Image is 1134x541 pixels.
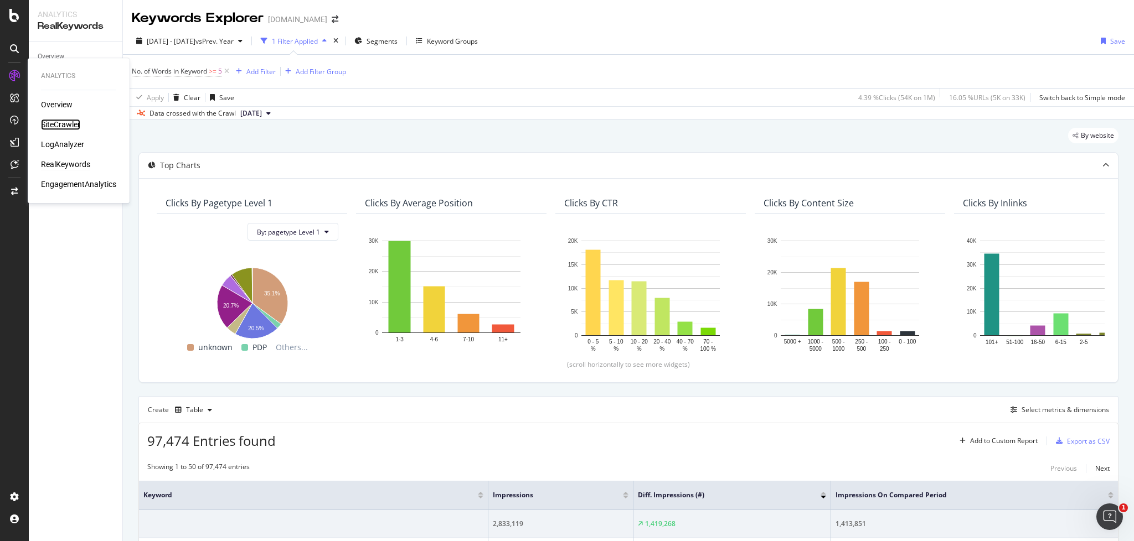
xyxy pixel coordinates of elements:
text: 0 [575,332,578,339]
span: >= [209,66,217,76]
text: 20K [967,285,977,292]
text: % [637,346,642,352]
text: 35.1% [264,290,280,296]
text: 70 - [703,339,713,345]
text: % [614,346,618,352]
text: 101+ [986,339,998,345]
svg: A chart. [365,235,538,351]
div: Keywords Explorer [132,9,264,28]
div: Overview [38,51,64,63]
span: Diff. Impressions (#) [638,490,804,500]
svg: A chart. [764,235,936,354]
button: Select metrics & dimensions [1006,403,1109,417]
div: Clicks By pagetype Level 1 [166,197,272,209]
text: 40K [967,238,977,244]
text: 500 - [832,339,845,345]
text: % [591,346,596,352]
div: EngagementAnalytics [41,179,116,190]
text: 11+ [498,336,508,342]
text: 30K [369,238,379,244]
text: 40 - 70 [677,339,694,345]
a: LogAnalyzer [41,139,84,150]
span: No. of Words in Keyword [132,66,207,76]
div: Clear [184,93,200,102]
div: legacy label [1068,128,1118,143]
div: Clicks By Inlinks [963,197,1027,209]
text: 250 [880,346,889,352]
div: Data crossed with the Crawl [150,108,236,118]
text: 16-50 [1030,339,1045,345]
div: SiteCrawler [41,119,80,130]
div: Previous [1050,464,1077,473]
div: Add Filter [246,67,276,76]
text: 0 [375,330,379,336]
text: 30K [967,262,977,268]
div: [DOMAIN_NAME] [268,14,327,25]
text: 0 - 100 [899,339,916,345]
div: Save [1110,37,1125,46]
div: RealKeywords [38,20,114,33]
div: Table [186,407,203,413]
button: 1 Filter Applied [256,32,331,50]
svg: A chart. [166,262,338,341]
text: 20 - 40 [653,339,671,345]
text: 7-10 [463,336,474,342]
button: Add Filter Group [281,65,346,78]
text: 5 - 10 [609,339,623,345]
button: [DATE] [236,107,275,120]
text: 0 [973,332,977,339]
button: Add to Custom Report [955,432,1038,450]
text: % [683,346,688,352]
svg: A chart. [564,235,737,354]
a: Overview [38,51,115,63]
button: Add Filter [231,65,276,78]
div: Switch back to Simple mode [1039,93,1125,102]
div: (scroll horizontally to see more widgets) [152,360,1105,369]
text: 2-5 [1080,339,1088,345]
button: [DATE] - [DATE]vsPrev. Year [132,32,247,50]
button: Switch back to Simple mode [1035,89,1125,106]
div: Create [148,401,217,419]
text: 10K [369,299,379,305]
text: 5K [571,309,578,315]
a: Overview [41,99,73,110]
div: Add to Custom Report [970,438,1038,444]
div: Apply [147,93,164,102]
div: 1 Filter Applied [272,37,318,46]
text: 1000 - [808,339,823,345]
text: 0 - 5 [587,339,599,345]
span: 1 [1119,503,1128,512]
div: Clicks By CTR [564,197,618,209]
div: Clicks By Content Size [764,197,854,209]
div: Add Filter Group [296,67,346,76]
div: Keyword Groups [427,37,478,46]
button: Segments [350,32,402,50]
text: 4-6 [430,336,439,342]
text: 10K [767,301,777,307]
button: Table [171,401,217,419]
text: % [659,346,664,352]
span: [DATE] - [DATE] [147,37,195,46]
span: 2025 Aug. 15th [240,108,262,118]
span: unknown [198,341,233,354]
div: Export as CSV [1067,436,1110,446]
span: PDP [252,341,267,354]
div: 1,419,268 [645,519,676,529]
text: 51-100 [1006,339,1024,345]
div: 1,413,851 [836,519,1114,529]
text: 100 % [700,346,716,352]
div: arrow-right-arrow-left [332,15,338,23]
div: RealKeywords [41,159,90,170]
div: Top Charts [160,160,200,171]
text: 30K [767,238,777,244]
span: Impressions [493,490,606,500]
span: By website [1081,132,1114,139]
button: By: pagetype Level 1 [248,223,338,241]
div: 4.39 % Clicks ( 54K on 1M ) [858,93,935,102]
text: 10K [568,285,578,292]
